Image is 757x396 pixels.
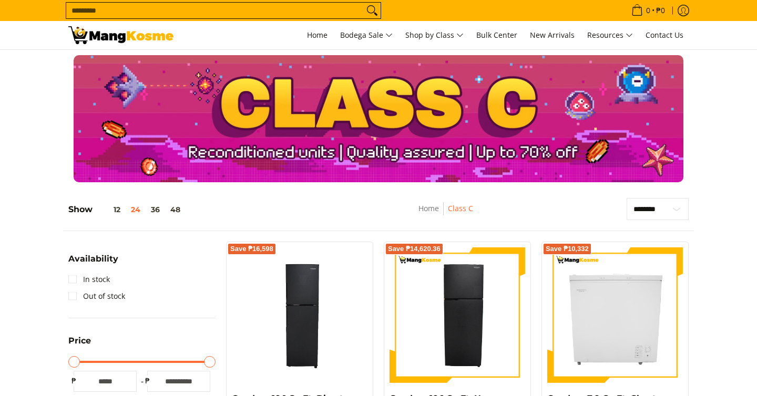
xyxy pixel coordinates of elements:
[582,21,638,49] a: Resources
[307,30,328,40] span: Home
[654,7,667,14] span: ₱0
[142,376,152,386] span: ₱
[184,21,689,49] nav: Main Menu
[68,255,118,271] summary: Open
[400,21,469,49] a: Shop by Class
[68,26,173,44] img: Class C Home &amp; Business Appliances: Up to 70% Off l Mang Kosme
[547,247,683,383] img: Condura 7.0 Cu.Ft. Chest Freezer Direct Cool Manual Inverter Refrigerator, White CCF70DCi (Class ...
[68,376,79,386] span: ₱
[230,246,273,252] span: Save ₱16,598
[448,203,473,213] a: Class C
[93,205,126,214] button: 12
[628,5,668,16] span: •
[476,30,517,40] span: Bulk Center
[587,29,633,42] span: Resources
[364,3,381,18] button: Search
[530,30,575,40] span: New Arrivals
[68,337,91,345] span: Price
[335,21,398,49] a: Bodega Sale
[646,30,683,40] span: Contact Us
[126,205,146,214] button: 24
[471,21,523,49] a: Bulk Center
[525,21,580,49] a: New Arrivals
[68,204,186,215] h5: Show
[546,246,589,252] span: Save ₱10,332
[340,29,393,42] span: Bodega Sale
[146,205,165,214] button: 36
[418,203,439,213] a: Home
[68,337,91,353] summary: Open
[405,29,464,42] span: Shop by Class
[388,246,441,252] span: Save ₱14,620.36
[165,205,186,214] button: 48
[640,21,689,49] a: Contact Us
[645,7,652,14] span: 0
[302,21,333,49] a: Home
[232,247,367,383] img: Condura 10.1 Cu.Ft. Direct Cool TD Manual Inverter Refrigerator, Midnight Sapphire CTD102MNi (Cla...
[68,271,110,288] a: In stock
[68,255,118,263] span: Availability
[68,288,125,305] a: Out of stock
[390,247,525,383] img: Condura 10.1 Cu.Ft. No Frost, Top Freezer Inverter Refrigerator, Midnight Slate Gray CTF107i (Cla...
[354,202,538,226] nav: Breadcrumbs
